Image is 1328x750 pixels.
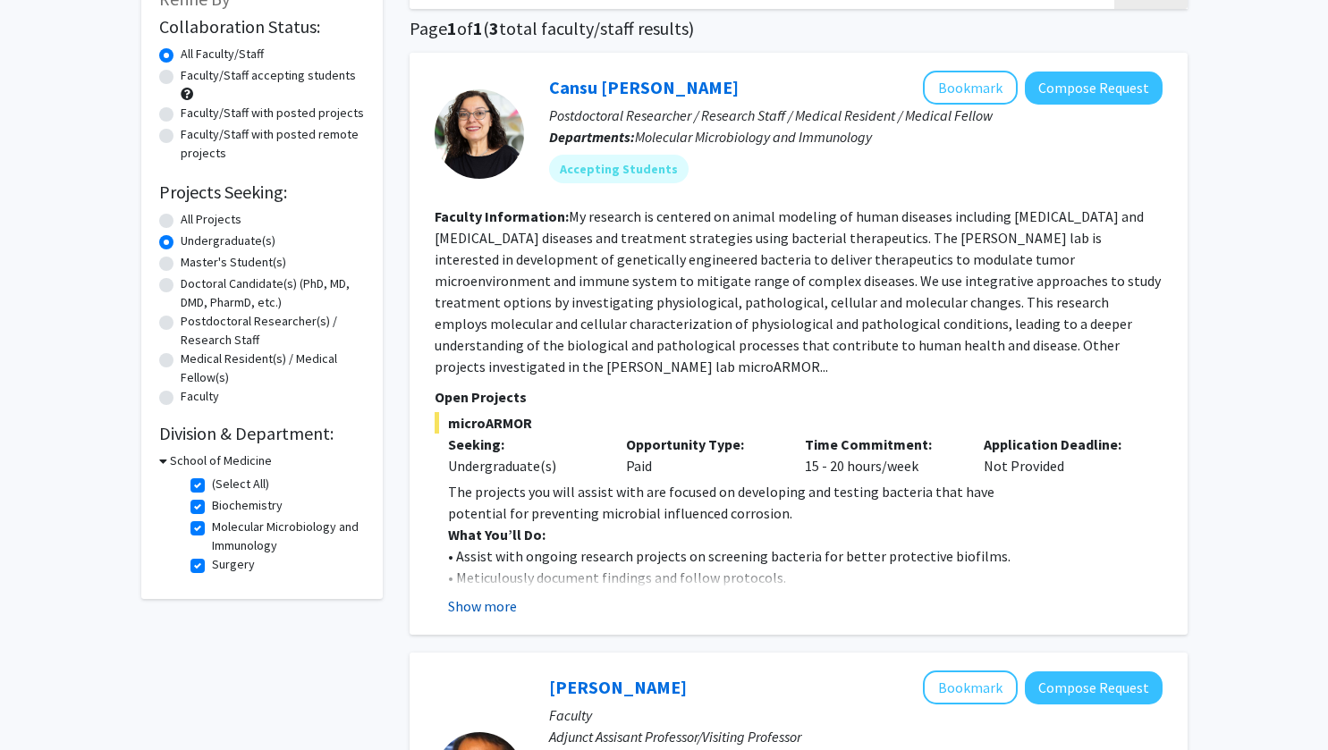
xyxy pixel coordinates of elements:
[549,105,1163,126] p: Postdoctoral Researcher / Research Staff / Medical Resident / Medical Fellow
[549,155,689,183] mat-chip: Accepting Students
[791,434,970,476] div: 15 - 20 hours/week
[549,76,739,98] a: Cansu [PERSON_NAME]
[984,434,1136,455] p: Application Deadline:
[626,434,778,455] p: Opportunity Type:
[435,207,569,225] b: Faculty Information:
[181,104,364,122] label: Faculty/Staff with posted projects
[549,726,1163,747] p: Adjunct Assisant Professor/Visiting Professor
[181,274,365,312] label: Doctoral Candidate(s) (PhD, MD, DMD, PharmD, etc.)
[13,670,76,737] iframe: Chat
[170,451,272,470] h3: School of Medicine
[159,181,365,203] h2: Projects Seeking:
[613,434,791,476] div: Paid
[181,253,286,272] label: Master's Student(s)
[1025,72,1163,105] button: Compose Request to Cansu Agca
[181,66,356,85] label: Faculty/Staff accepting students
[181,125,365,163] label: Faculty/Staff with posted remote projects
[448,502,1163,524] p: potential for preventing microbial influenced corrosion.
[212,555,255,574] label: Surgery
[448,481,1163,502] p: The projects you will assist with are focused on developing and testing bacteria that have
[448,526,546,544] strong: What You’ll Do:
[435,412,1163,434] span: microARMOR
[805,434,957,455] p: Time Commitment:
[181,387,219,406] label: Faculty
[635,128,872,146] span: Molecular Microbiology and Immunology
[970,434,1149,476] div: Not Provided
[181,232,275,250] label: Undergraduate(s)
[489,17,499,39] span: 3
[212,475,269,493] label: (Select All)
[447,17,457,39] span: 1
[448,434,600,455] p: Seeking:
[181,45,264,63] label: All Faculty/Staff
[549,128,635,146] b: Departments:
[448,567,1163,588] p: • Meticulously document findings and follow protocols.
[549,704,1163,726] p: Faculty
[923,670,1018,704] button: Add Yujiang Fang to Bookmarks
[181,312,365,350] label: Postdoctoral Researcher(s) / Research Staff
[181,210,241,229] label: All Projects
[410,18,1188,39] h1: Page of ( total faculty/staff results)
[473,17,483,39] span: 1
[212,518,360,555] label: Molecular Microbiology and Immunology
[448,595,517,617] button: Show more
[1025,671,1163,704] button: Compose Request to Yujiang Fang
[923,71,1018,105] button: Add Cansu Agca to Bookmarks
[448,545,1163,567] p: • Assist with ongoing research projects on screening bacteria for better protective biofilms.
[448,455,600,476] div: Undergraduate(s)
[159,16,365,38] h2: Collaboration Status:
[181,350,365,387] label: Medical Resident(s) / Medical Fellow(s)
[212,496,283,515] label: Biochemistry
[435,207,1161,375] fg-read-more: My research is centered on animal modeling of human diseases including [MEDICAL_DATA] and [MEDICA...
[159,423,365,444] h2: Division & Department:
[435,386,1163,408] p: Open Projects
[549,676,687,698] a: [PERSON_NAME]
